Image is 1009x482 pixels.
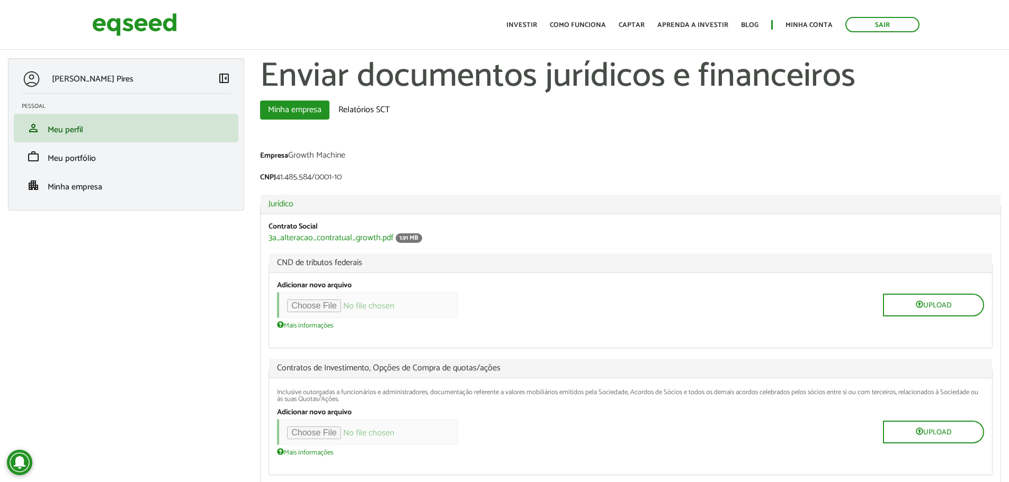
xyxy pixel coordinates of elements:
div: Growth Machine [260,151,1001,162]
label: Empresa [260,152,288,160]
img: EqSeed [92,11,177,39]
span: Contratos de Investimento, Opções de Compra de quotas/ações [277,364,984,372]
a: Aprenda a investir [657,22,728,29]
span: left_panel_close [218,72,230,85]
a: workMeu portfólio [22,150,230,163]
a: apartmentMinha empresa [22,179,230,192]
a: Captar [619,22,645,29]
li: Minha empresa [14,171,238,199]
a: Blog [741,22,758,29]
a: Colapsar menu [218,72,230,87]
li: Meu perfil [14,114,238,142]
span: apartment [27,179,40,192]
label: Contrato Social [269,223,318,231]
span: 1.91 MB [396,233,422,243]
a: Investir [506,22,537,29]
span: Meu portfólio [48,151,96,166]
span: Minha empresa [48,180,102,194]
button: Upload [883,294,984,316]
span: CND de tributos federais [277,259,984,267]
a: Minha conta [785,22,833,29]
a: Minha empresa [260,101,329,120]
a: Como funciona [550,22,606,29]
a: Mais informações [277,321,333,329]
label: Adicionar novo arquivo [277,282,352,289]
a: 3a_alteracao_contratual_growth.pdf [269,234,394,242]
li: Meu portfólio [14,142,238,171]
p: [PERSON_NAME] Pires [52,74,133,84]
div: Inclusive outorgadas a funcionários e administradores, documentação referente a valores mobiliári... [277,389,984,403]
label: CNPJ [260,174,276,181]
label: Adicionar novo arquivo [277,409,352,416]
a: personMeu perfil [22,122,230,134]
span: person [27,122,40,134]
button: Upload [883,421,984,443]
a: Jurídico [269,200,993,208]
span: work [27,150,40,163]
div: 41.485.584/0001-10 [260,173,1001,184]
a: Relatórios SCT [331,101,398,120]
a: Mais informações [277,448,333,456]
h1: Enviar documentos jurídicos e financeiros [260,58,1001,95]
a: Sair [845,17,919,32]
span: Meu perfil [48,123,83,137]
h2: Pessoal [22,103,238,110]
